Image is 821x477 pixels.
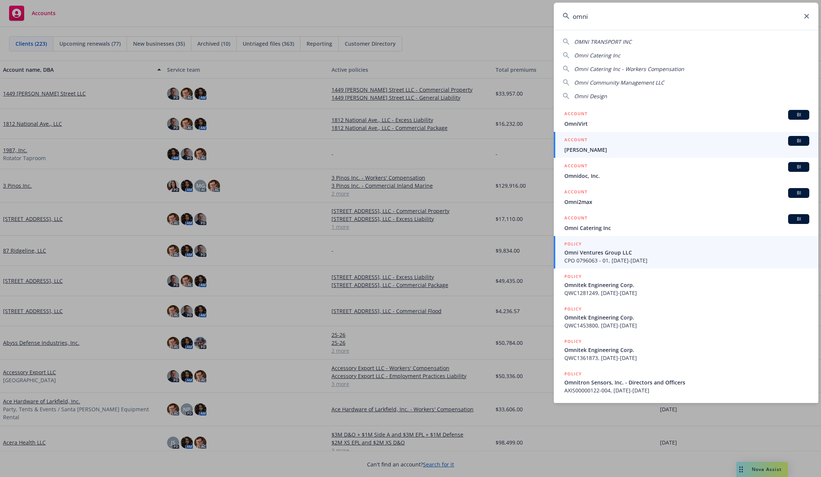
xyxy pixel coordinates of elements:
[574,52,620,59] span: Omni Catering Inc
[564,110,587,119] h5: ACCOUNT
[564,240,582,248] h5: POLICY
[564,321,809,329] span: QWC1453800, [DATE]-[DATE]
[564,386,809,394] span: AXIS00000122-004, [DATE]-[DATE]
[564,346,809,354] span: Omnitek Engineering Corp.
[791,164,806,170] span: BI
[554,3,818,30] input: Search...
[564,256,809,264] span: CPO 0796063 - 01, [DATE]-[DATE]
[564,136,587,145] h5: ACCOUNT
[554,269,818,301] a: POLICYOmnitek Engineering Corp.QWC1281249, [DATE]-[DATE]
[564,378,809,386] span: Omnitron Sensors, Inc. - Directors and Officers
[554,210,818,236] a: ACCOUNTBIOmni Catering Inc
[564,305,582,313] h5: POLICY
[554,301,818,333] a: POLICYOmnitek Engineering Corp.QWC1453800, [DATE]-[DATE]
[564,338,582,345] h5: POLICY
[564,281,809,289] span: Omnitek Engineering Corp.
[554,333,818,366] a: POLICYOmnitek Engineering Corp.QWC1361873, [DATE]-[DATE]
[564,162,587,171] h5: ACCOUNT
[554,106,818,132] a: ACCOUNTBIOmniVirt
[574,79,664,86] span: Omni Community Management LLC
[564,289,809,297] span: QWC1281249, [DATE]-[DATE]
[574,93,607,100] span: Omni Design
[564,313,809,321] span: Omnitek Engineering Corp.
[564,120,809,128] span: OmniVirt
[554,132,818,158] a: ACCOUNTBI[PERSON_NAME]
[564,370,582,378] h5: POLICY
[564,198,809,206] span: Omni2max
[791,190,806,196] span: BI
[574,65,684,73] span: Omni Catering Inc - Workers Compensation
[554,158,818,184] a: ACCOUNTBIOmnidoc, Inc.
[791,216,806,222] span: BI
[564,224,809,232] span: Omni Catering Inc
[564,249,809,256] span: Omni Ventures Group LLC
[554,184,818,210] a: ACCOUNTBIOmni2max
[791,111,806,118] span: BI
[564,273,582,280] h5: POLICY
[564,172,809,180] span: Omnidoc, Inc.
[554,366,818,398] a: POLICYOmnitron Sensors, Inc. - Directors and OfficersAXIS00000122-004, [DATE]-[DATE]
[564,214,587,223] h5: ACCOUNT
[564,188,587,197] h5: ACCOUNT
[564,146,809,154] span: [PERSON_NAME]
[574,38,632,45] span: OMNI TRANSPORT INC
[791,137,806,144] span: BI
[554,236,818,269] a: POLICYOmni Ventures Group LLCCPO 0796063 - 01, [DATE]-[DATE]
[564,354,809,362] span: QWC1361873, [DATE]-[DATE]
